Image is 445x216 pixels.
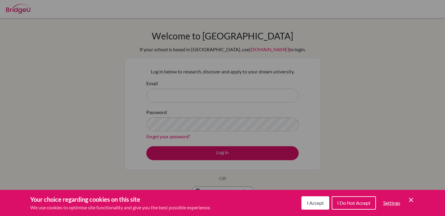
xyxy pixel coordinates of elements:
p: We use cookies to optimise site functionality and give you the best possible experience. [30,204,211,211]
button: I Do Not Accept [332,196,376,210]
h3: Your choice regarding cookies on this site [30,195,211,204]
button: Settings [378,197,405,209]
button: I Accept [301,196,329,210]
span: I Do Not Accept [337,200,370,206]
span: Settings [383,200,400,206]
span: I Accept [307,200,324,206]
button: Save and close [407,196,415,204]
